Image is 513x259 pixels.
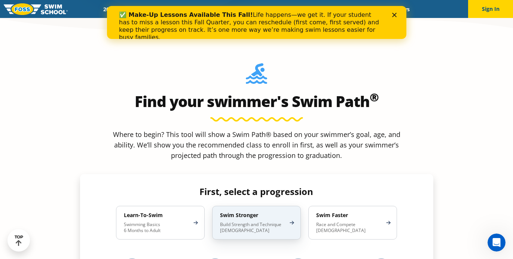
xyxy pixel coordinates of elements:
[110,129,403,161] p: Where to begin? This tool will show a Swim Path® based on your swimmer’s goal, age, and ability. ...
[97,6,144,13] a: 2025 Calendar
[285,7,293,11] div: Close
[124,222,189,234] p: Swimming Basics 6 Months to Adult
[246,63,267,89] img: Foss-Location-Swimming-Pool-Person.svg
[107,6,406,39] iframe: Intercom live chat banner
[220,222,285,234] p: Build Strength and Technique [DEMOGRAPHIC_DATA]
[110,186,403,197] h4: First, select a progression
[370,89,379,105] sup: ®
[144,6,175,13] a: Schools
[124,212,189,219] h4: Learn-To-Swim
[316,212,382,219] h4: Swim Faster
[15,235,23,246] div: TOP
[12,5,146,12] b: ✅ Make-Up Lessons Available This Fall!
[80,92,433,110] h2: Find your swimmer's Swim Path
[361,6,385,13] a: Blog
[488,234,506,252] iframe: Intercom live chat
[4,3,68,15] img: FOSS Swim School Logo
[175,6,241,13] a: Swim Path® Program
[220,212,285,219] h4: Swim Stronger
[241,6,283,13] a: About FOSS
[316,222,382,234] p: Race and Compete [DEMOGRAPHIC_DATA]
[12,5,275,35] div: Life happens—we get it. If your student has to miss a lesson this Fall Quarter, you can reschedul...
[385,6,416,13] a: Careers
[283,6,362,13] a: Swim Like [PERSON_NAME]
